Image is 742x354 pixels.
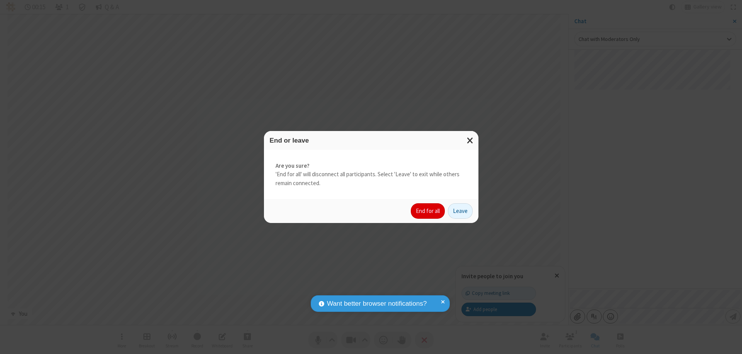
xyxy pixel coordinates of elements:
[276,162,467,170] strong: Are you sure?
[448,203,473,219] button: Leave
[327,299,427,309] span: Want better browser notifications?
[270,137,473,144] h3: End or leave
[264,150,478,199] div: 'End for all' will disconnect all participants. Select 'Leave' to exit while others remain connec...
[462,131,478,150] button: Close modal
[411,203,445,219] button: End for all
